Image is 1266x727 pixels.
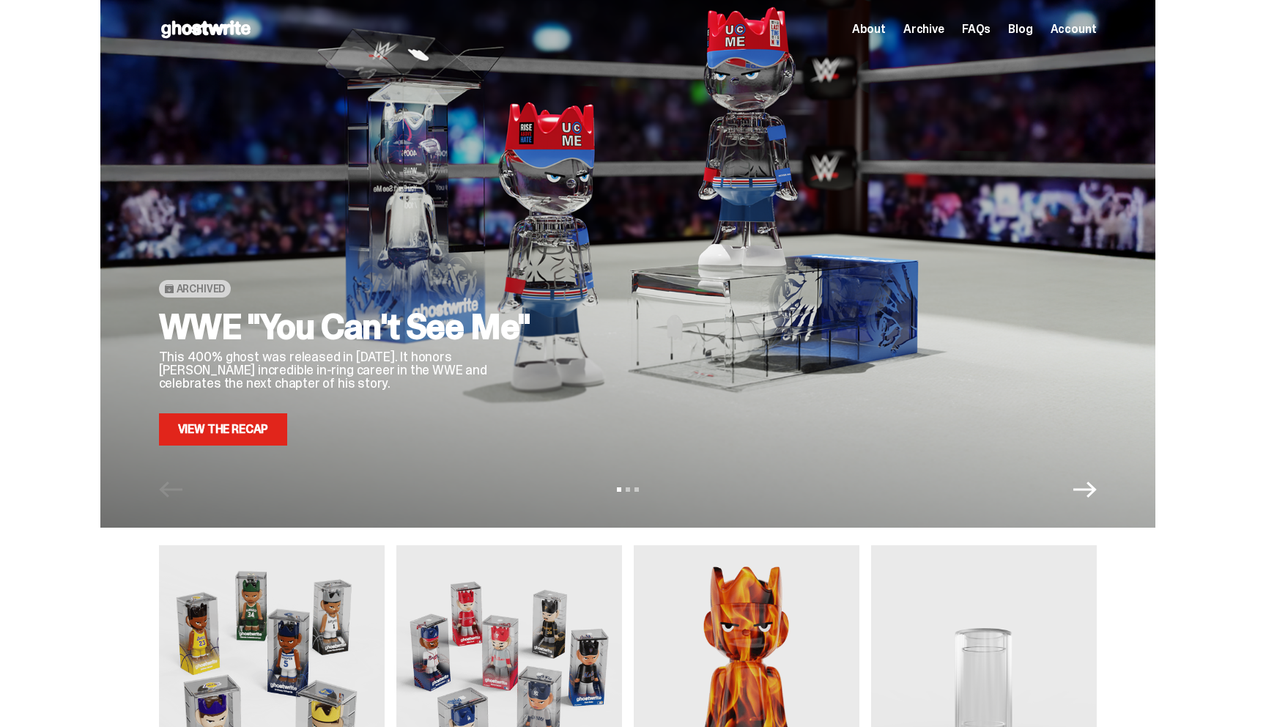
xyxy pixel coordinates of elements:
[1008,23,1032,35] a: Blog
[626,487,630,492] button: View slide 2
[159,413,288,446] a: View the Recap
[177,283,226,295] span: Archived
[852,23,886,35] a: About
[159,350,540,390] p: This 400% ghost was released in [DATE]. It honors [PERSON_NAME] incredible in-ring career in the ...
[159,309,540,344] h2: WWE "You Can't See Me"
[962,23,991,35] a: FAQs
[1073,478,1097,501] button: Next
[903,23,944,35] a: Archive
[1051,23,1097,35] a: Account
[617,487,621,492] button: View slide 1
[634,487,639,492] button: View slide 3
